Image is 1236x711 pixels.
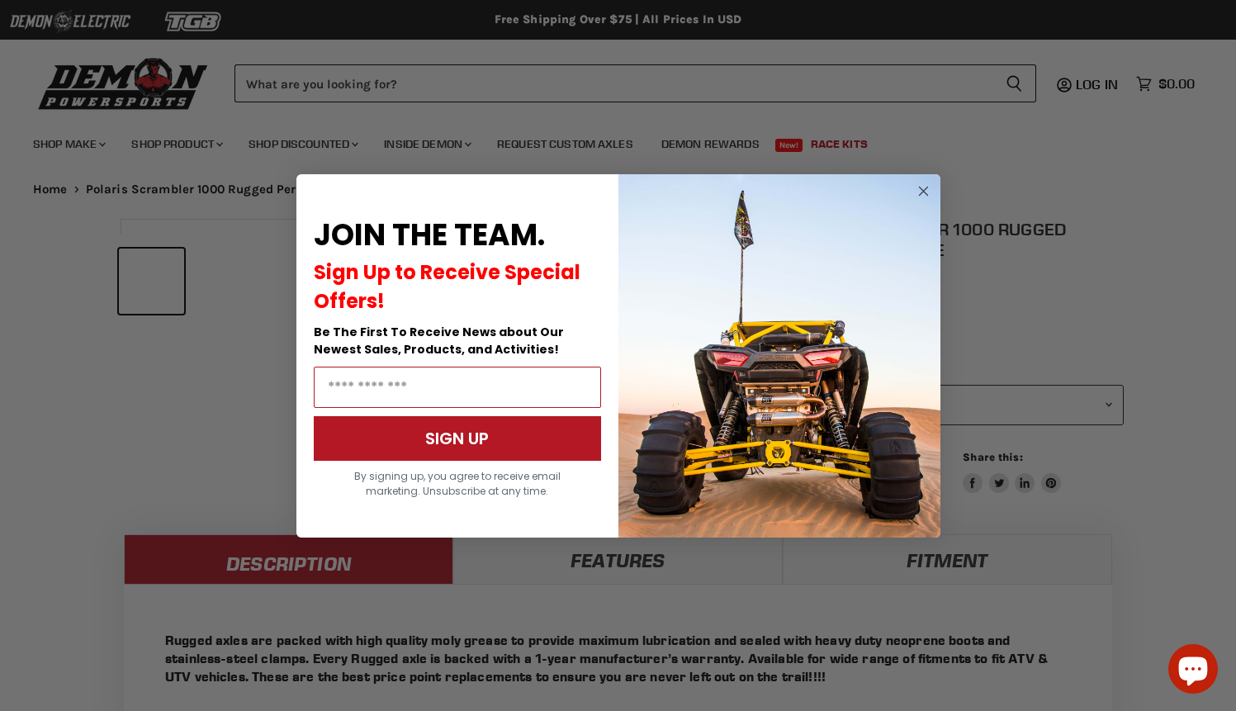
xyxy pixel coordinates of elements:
[913,181,934,201] button: Close dialog
[618,174,940,538] img: a9095488-b6e7-41ba-879d-588abfab540b.jpeg
[314,324,564,358] span: Be The First To Receive News about Our Newest Sales, Products, and Activities!
[314,416,601,461] button: SIGN UP
[314,258,580,315] span: Sign Up to Receive Special Offers!
[354,469,561,498] span: By signing up, you agree to receive email marketing. Unsubscribe at any time.
[314,214,545,256] span: JOIN THE TEAM.
[314,367,601,408] input: Email Address
[1163,644,1223,698] inbox-online-store-chat: Shopify online store chat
